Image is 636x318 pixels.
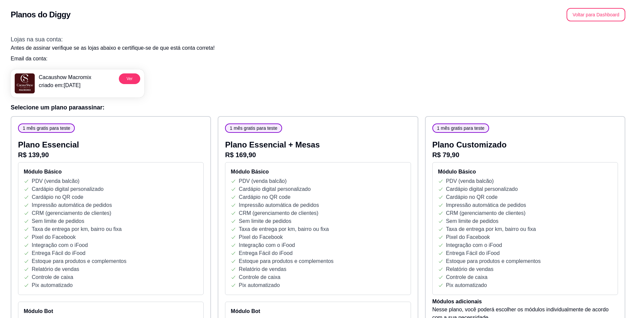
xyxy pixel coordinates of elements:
p: Cardápio no QR code [32,193,83,201]
p: Impressão automática de pedidos [446,201,526,209]
span: 1 mês gratis para teste [20,125,73,131]
a: menu logoCacaushow Macromixcriado em:[DATE]Ver [11,69,144,97]
h4: Módulo Básico [231,168,405,176]
p: Sem limite de pedidos [446,217,498,225]
p: Email da conta: [11,55,625,63]
p: Cardápio no QR code [239,193,290,201]
h2: Planos do Diggy [11,9,70,20]
p: Plano Essencial + Mesas [225,139,411,150]
p: CRM (gerenciamento de clientes) [32,209,111,217]
p: criado em: [DATE] [39,81,91,89]
p: Pixel do Facebook [446,233,490,241]
p: Pix automatizado [239,281,280,289]
h4: Módulo Bot [24,307,198,315]
button: Ver [119,73,140,84]
p: Integração com o iFood [32,241,88,249]
p: Controle de caixa [446,273,488,281]
p: Impressão automática de pedidos [239,201,319,209]
p: R$ 139,90 [18,150,204,160]
p: R$ 169,90 [225,150,411,160]
p: Estoque para produtos e complementos [239,257,334,265]
p: Pixel do Facebook [32,233,76,241]
p: Pix automatizado [32,281,73,289]
h4: Módulo Bot [231,307,405,315]
p: Pix automatizado [446,281,487,289]
p: Sem limite de pedidos [32,217,84,225]
img: menu logo [15,73,35,93]
p: Plano Customizado [432,139,618,150]
p: Plano Essencial [18,139,204,150]
h3: Selecione um plano para assinar : [11,103,625,112]
p: Estoque para produtos e complementos [32,257,127,265]
p: Controle de caixa [32,273,73,281]
p: Entrega Fácil do iFood [446,249,500,257]
p: Taxa de entrega por km, bairro ou fixa [32,225,122,233]
p: Cardápio digital personalizado [446,185,518,193]
p: Relatório de vendas [32,265,79,273]
p: Estoque para produtos e complementos [446,257,541,265]
span: 1 mês gratis para teste [434,125,487,131]
p: CRM (gerenciamento de clientes) [239,209,318,217]
p: Pixel do Facebook [239,233,283,241]
p: Cardápio no QR code [446,193,498,201]
p: PDV (venda balcão) [446,177,494,185]
p: Entrega Fácil do iFood [32,249,85,257]
p: Entrega Fácil do iFood [239,249,292,257]
p: Cardápio digital personalizado [32,185,103,193]
a: Voltar para Dashboard [567,12,625,17]
p: Antes de assinar verifique se as lojas abaixo e certifique-se de que está conta correta! [11,44,625,52]
p: Cacaushow Macromix [39,73,91,81]
span: 1 mês gratis para teste [227,125,280,131]
p: Taxa de entrega por km, bairro ou fixa [446,225,536,233]
p: Integração com o iFood [446,241,502,249]
p: Impressão automática de pedidos [32,201,112,209]
p: Controle de caixa [239,273,280,281]
p: PDV (venda balcão) [239,177,286,185]
p: R$ 79,90 [432,150,618,160]
p: Cardápio digital personalizado [239,185,310,193]
h4: Módulo Básico [24,168,198,176]
p: Sem limite de pedidos [239,217,291,225]
p: Relatório de vendas [446,265,493,273]
h4: Módulo Básico [438,168,612,176]
p: Integração com o iFood [239,241,295,249]
p: Relatório de vendas [239,265,286,273]
p: Taxa de entrega por km, bairro ou fixa [239,225,329,233]
h3: Lojas na sua conta: [11,35,625,44]
p: PDV (venda balcão) [32,177,79,185]
p: CRM (gerenciamento de clientes) [446,209,525,217]
h4: Módulos adicionais [432,298,618,306]
button: Voltar para Dashboard [567,8,625,21]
